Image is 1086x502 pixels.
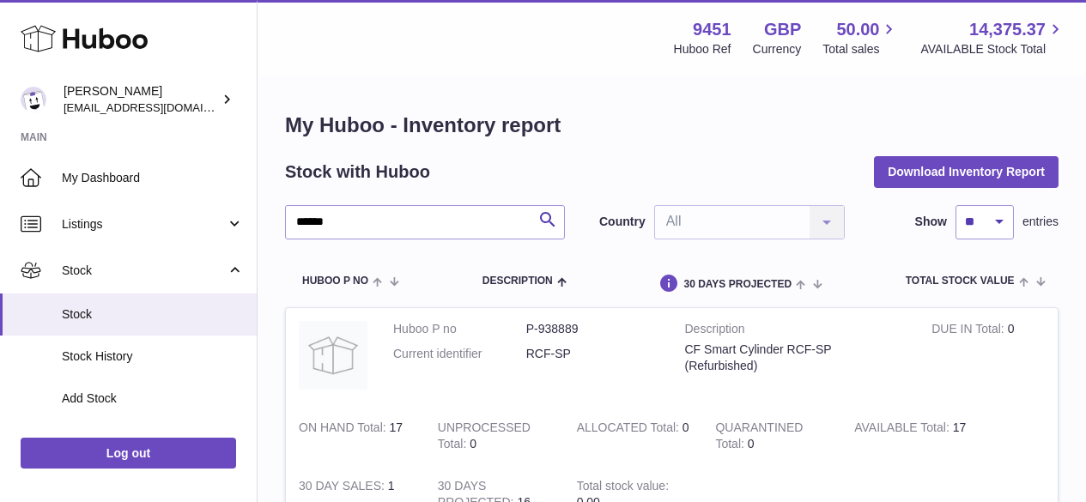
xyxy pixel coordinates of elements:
img: product image [299,321,367,390]
span: Huboo P no [302,275,368,287]
a: 50.00 Total sales [822,18,899,57]
strong: ON HAND Total [299,420,390,438]
label: Show [915,214,947,230]
button: Download Inventory Report [874,156,1059,187]
strong: GBP [764,18,801,41]
strong: AVAILABLE Total [854,420,952,438]
span: 0 [748,437,755,451]
h2: Stock with Huboo [285,160,430,184]
span: 14,375.37 [969,18,1046,41]
strong: Description [685,321,907,342]
span: Total stock value [906,275,1015,287]
strong: 30 DAY SALES [299,479,388,497]
strong: DUE IN Total [931,322,1007,340]
div: Huboo Ref [674,41,731,57]
dd: P-938889 [526,321,659,337]
td: 0 [919,308,1058,407]
span: [EMAIL_ADDRESS][DOMAIN_NAME] [64,100,252,114]
img: internalAdmin-9451@internal.huboo.com [21,87,46,112]
span: My Dashboard [62,170,244,186]
span: 50.00 [836,18,879,41]
td: 0 [564,407,703,465]
dt: Huboo P no [393,321,526,337]
a: 14,375.37 AVAILABLE Stock Total [920,18,1065,57]
strong: UNPROCESSED Total [438,420,531,455]
span: Stock [62,263,226,279]
span: Listings [62,216,226,233]
td: 17 [841,407,980,465]
div: CF Smart Cylinder RCF-SP (Refurbished) [685,342,907,374]
span: Description [482,275,553,287]
dt: Current identifier [393,346,526,362]
label: Country [599,214,646,230]
span: Stock History [62,348,244,365]
strong: 9451 [693,18,731,41]
td: 0 [425,407,564,465]
dd: RCF-SP [526,346,659,362]
span: Delivery History [62,432,244,449]
a: Log out [21,438,236,469]
span: Add Stock [62,390,244,407]
div: [PERSON_NAME] [64,83,218,116]
span: Stock [62,306,244,323]
strong: ALLOCATED Total [577,420,683,438]
span: Total sales [822,41,899,57]
strong: QUARANTINED Total [715,420,803,455]
span: 30 DAYS PROJECTED [683,279,792,290]
div: Currency [753,41,802,57]
strong: Total stock value [577,479,669,497]
span: entries [1022,214,1059,230]
h1: My Huboo - Inventory report [285,112,1059,139]
td: 17 [286,407,425,465]
span: AVAILABLE Stock Total [920,41,1065,57]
